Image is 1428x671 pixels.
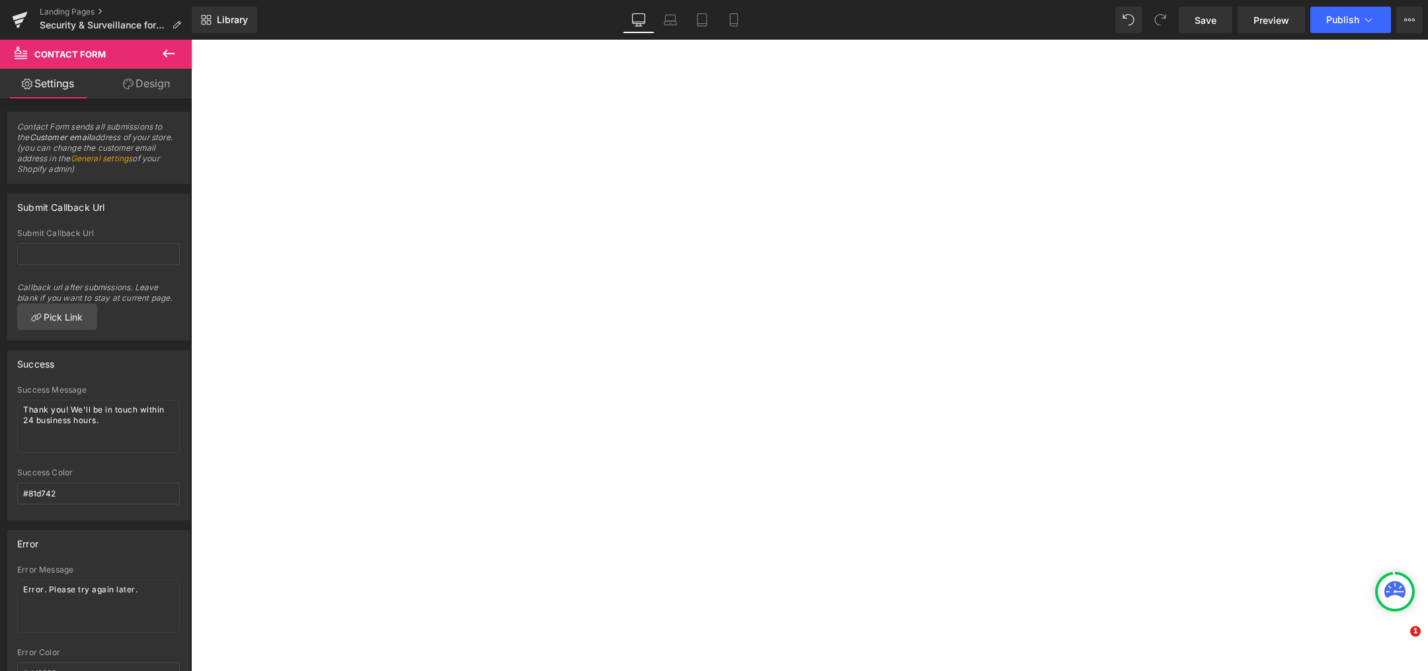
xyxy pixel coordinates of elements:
button: Undo [1115,7,1142,33]
b: Customer email [30,132,91,142]
div: Submit Callback Url [17,229,180,238]
div: Callback url after submissions. Leave blank if you want to stay at current page. [17,272,180,303]
div: Error Message [17,565,180,574]
a: Tablet [686,7,718,33]
div: Submit Callback Url [17,194,104,213]
iframe: Intercom live chat [1383,626,1415,658]
button: More [1396,7,1423,33]
a: Laptop [654,7,686,33]
a: Preview [1238,7,1305,33]
div: Success Message [17,385,180,395]
span: Publish [1326,15,1359,25]
span: Library [217,14,248,26]
a: Landing Pages [40,7,192,17]
a: Desktop [623,7,654,33]
span: Contact Form sends all submissions to the address of your store. (you can change the customer ema... [17,122,180,183]
a: General settings [71,153,133,163]
span: Security & Surveillance for Restaurants [40,20,167,30]
a: Design [99,69,194,99]
span: 1 [1410,626,1421,637]
div: Success Color [17,468,180,477]
div: Error Color [17,648,180,657]
a: Pick Link [17,303,97,330]
a: Mobile [718,7,750,33]
span: Contact Form [34,49,106,59]
div: Success [17,351,54,370]
button: Redo [1147,7,1173,33]
div: Error [17,531,38,549]
span: Preview [1253,13,1289,27]
span: Save [1195,13,1216,27]
button: Publish [1310,7,1391,33]
a: New Library [192,7,257,33]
